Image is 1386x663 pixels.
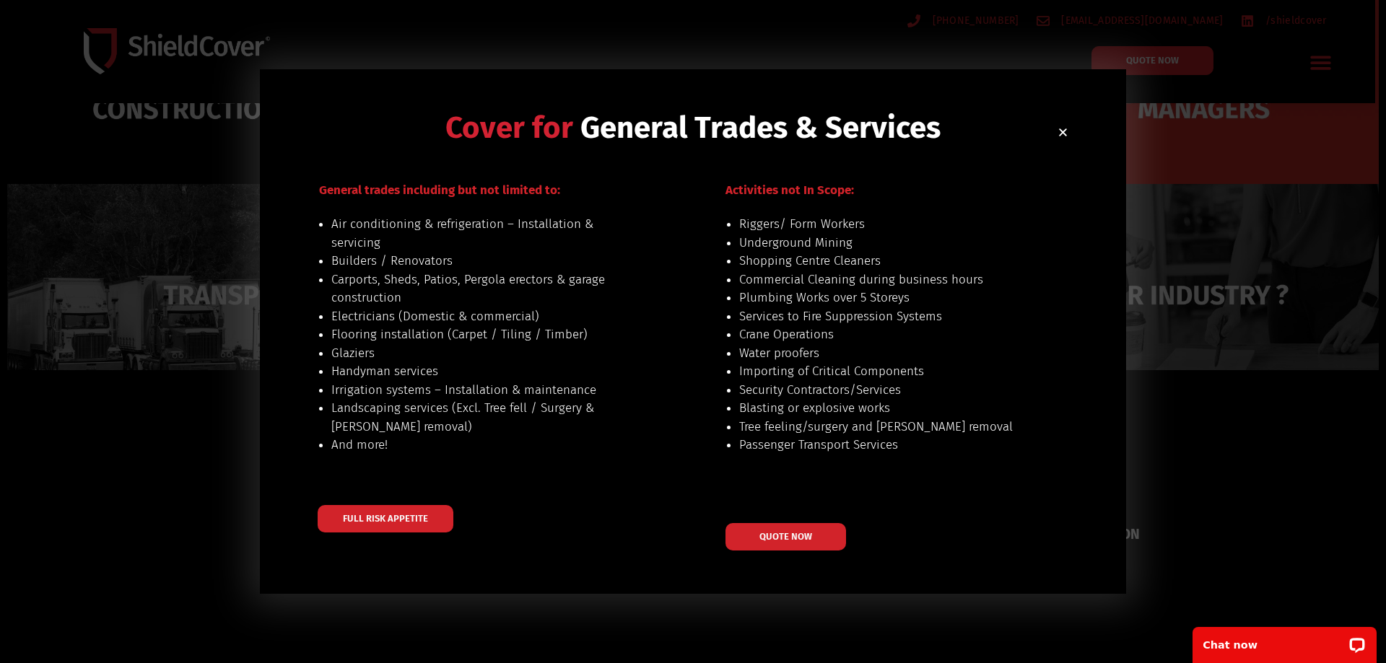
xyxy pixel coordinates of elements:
li: Commercial Cleaning during business hours [739,271,1040,289]
li: Air conditioning & refrigeration – Installation & servicing [331,215,632,252]
li: Shopping Centre Cleaners [739,252,1040,271]
li: Carports, Sheds, Patios, Pergola erectors & garage construction [331,271,632,307]
li: Tree feeling/surgery and [PERSON_NAME] removal [739,418,1040,436]
li: Blasting or explosive works [739,399,1040,418]
iframe: LiveChat chat widget [1183,618,1386,663]
span: Cover for [445,110,573,146]
li: And more! [331,436,632,455]
li: Security Contractors/Services [739,381,1040,400]
span: General trades including but not limited to: [319,183,560,198]
li: Landscaping services (Excl. Tree fell / Surgery & [PERSON_NAME] removal) [331,399,632,436]
a: Close [1058,127,1068,138]
li: Glaziers [331,344,632,363]
a: QUOTE NOW [725,523,846,550]
span: FULL RISK APPETITE [343,514,428,523]
li: Flooring installation (Carpet / Tiling / Timber) [331,325,632,344]
span: Activities not In Scope: [725,183,854,198]
li: Passenger Transport Services [739,436,1040,455]
li: Electricians (Domestic & commercial) [331,307,632,326]
li: Plumbing Works over 5 Storeys [739,289,1040,307]
li: Handyman services [331,362,632,381]
span: General Trades & Services [580,110,941,146]
li: Water proofers [739,344,1040,363]
li: Services to Fire Suppression Systems [739,307,1040,326]
li: Importing of Critical Components [739,362,1040,381]
li: Irrigation systems – Installation & maintenance [331,381,632,400]
li: Underground Mining [739,234,1040,253]
li: Riggers/ Form Workers [739,215,1040,234]
span: QUOTE NOW [759,532,812,541]
li: Crane Operations [739,325,1040,344]
li: Builders / Renovators [331,252,632,271]
a: FULL RISK APPETITE [318,505,453,532]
